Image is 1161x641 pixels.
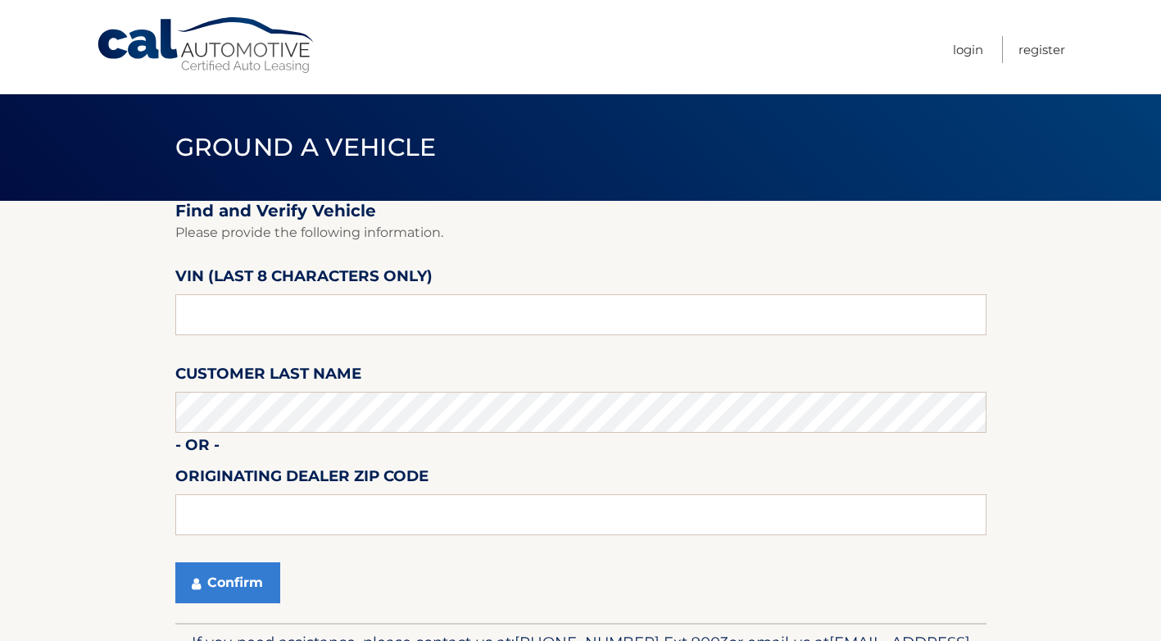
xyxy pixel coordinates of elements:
[175,464,429,494] label: Originating Dealer Zip Code
[1018,36,1065,63] a: Register
[175,221,986,244] p: Please provide the following information.
[96,16,317,75] a: Cal Automotive
[175,361,361,392] label: Customer Last Name
[953,36,983,63] a: Login
[175,264,433,294] label: VIN (last 8 characters only)
[175,132,437,162] span: Ground a Vehicle
[175,562,280,603] button: Confirm
[175,433,220,463] label: - or -
[175,201,986,221] h2: Find and Verify Vehicle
